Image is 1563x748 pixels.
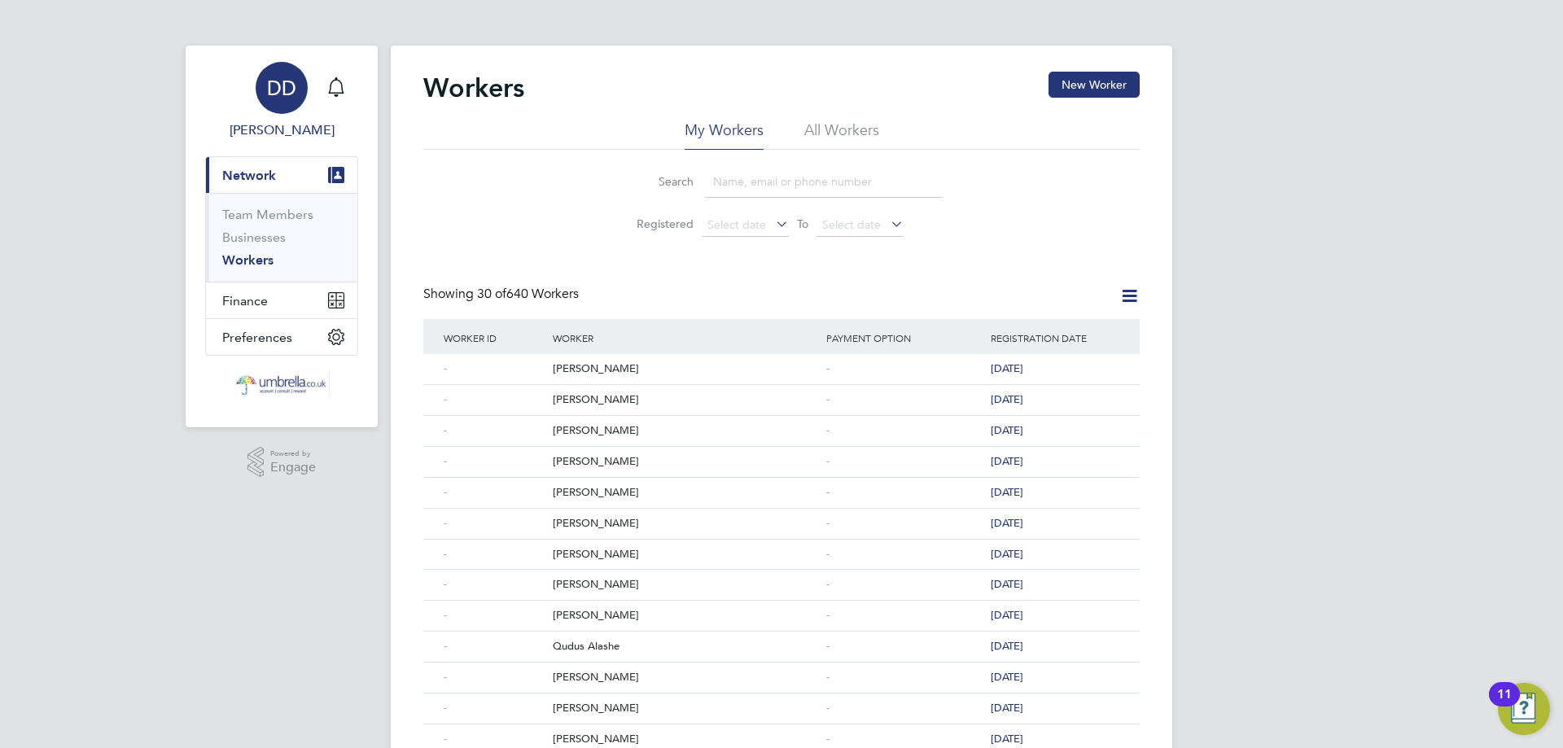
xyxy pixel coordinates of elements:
span: To [792,213,813,234]
div: - [440,478,549,508]
li: My Workers [685,120,764,150]
div: - [440,509,549,539]
span: [DATE] [991,732,1023,746]
div: [PERSON_NAME] [549,601,822,631]
a: Workers [222,252,274,268]
div: - [440,632,549,662]
div: [PERSON_NAME] [549,540,822,570]
div: [PERSON_NAME] [549,663,822,693]
a: Go to home page [205,372,358,398]
a: -[PERSON_NAME]-[DATE] [440,569,1123,583]
div: - [822,570,987,600]
span: Select date [707,217,766,232]
span: Preferences [222,330,292,345]
div: - [440,663,549,693]
img: umbrella-logo-retina.png [234,372,330,398]
span: [DATE] [991,639,1023,653]
div: [PERSON_NAME] [549,570,822,600]
div: [PERSON_NAME] [549,416,822,446]
div: - [440,601,549,631]
a: -[PERSON_NAME]-[DATE] [440,600,1123,614]
div: - [822,354,987,384]
div: - [440,416,549,446]
div: - [440,354,549,384]
span: [DATE] [991,577,1023,591]
span: [DATE] [991,485,1023,499]
div: Worker [549,319,822,357]
li: All Workers [804,120,879,150]
span: Powered by [270,447,316,461]
div: - [822,478,987,508]
a: -[PERSON_NAME]-[DATE] [440,724,1123,737]
div: - [822,509,987,539]
div: - [440,540,549,570]
div: Showing [423,286,582,303]
span: [DATE] [991,392,1023,406]
div: Qudus Alashe [549,632,822,662]
h2: Workers [423,72,524,104]
a: -[PERSON_NAME]-[DATE] [440,539,1123,553]
button: Preferences [206,319,357,355]
span: DD [267,77,296,98]
a: -[PERSON_NAME]-[DATE] [440,693,1123,706]
label: Search [620,174,694,189]
div: 11 [1497,694,1512,715]
a: DD[PERSON_NAME] [205,62,358,140]
button: Network [206,157,357,193]
span: Finance [222,293,268,308]
div: [PERSON_NAME] [549,447,822,477]
span: [DATE] [991,670,1023,684]
span: 640 Workers [477,286,579,302]
nav: Main navigation [186,46,378,427]
span: Engage [270,461,316,475]
div: - [822,663,987,693]
span: Network [222,168,276,183]
span: [DATE] [991,516,1023,530]
a: -[PERSON_NAME]-[DATE] [440,662,1123,676]
div: - [822,693,987,724]
button: Open Resource Center, 11 new notifications [1498,683,1550,735]
div: [PERSON_NAME] [549,509,822,539]
a: -[PERSON_NAME]-[DATE] [440,446,1123,460]
div: - [440,693,549,724]
div: - [822,540,987,570]
a: -[PERSON_NAME]-[DATE] [440,353,1123,367]
span: [DATE] [991,608,1023,622]
span: [DATE] [991,547,1023,561]
a: -Qudus Alashe-[DATE] [440,631,1123,645]
a: Businesses [222,230,286,245]
div: Registration Date [987,319,1123,357]
div: - [822,416,987,446]
span: [DATE] [991,423,1023,437]
div: - [440,570,549,600]
div: [PERSON_NAME] [549,385,822,415]
a: -[PERSON_NAME]-[DATE] [440,384,1123,398]
div: - [440,447,549,477]
div: Network [206,193,357,282]
span: Dexter Dyer [205,120,358,140]
div: - [822,385,987,415]
div: - [822,632,987,662]
span: 30 of [477,286,506,302]
a: -[PERSON_NAME]-[DATE] [440,415,1123,429]
div: [PERSON_NAME] [549,478,822,508]
span: [DATE] [991,454,1023,468]
div: [PERSON_NAME] [549,354,822,384]
a: -[PERSON_NAME]-[DATE] [440,477,1123,491]
div: - [822,601,987,631]
span: [DATE] [991,701,1023,715]
button: New Worker [1049,72,1140,98]
div: - [440,385,549,415]
a: Team Members [222,207,313,222]
div: [PERSON_NAME] [549,693,822,724]
div: - [822,447,987,477]
div: Worker ID [440,319,549,357]
label: Registered [620,217,694,231]
a: Powered byEngage [247,447,317,478]
div: Payment Option [822,319,987,357]
span: Select date [822,217,881,232]
a: -[PERSON_NAME]-[DATE] [440,508,1123,522]
button: Finance [206,282,357,318]
span: [DATE] [991,361,1023,375]
input: Name, email or phone number [705,166,943,198]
